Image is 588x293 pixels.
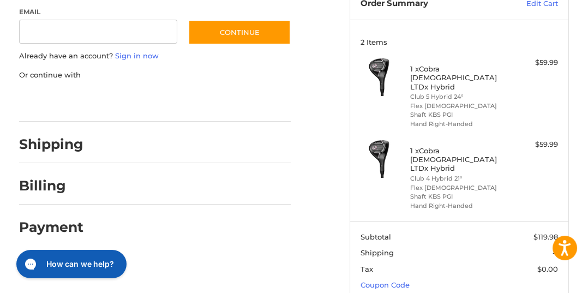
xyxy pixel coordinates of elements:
[19,177,83,194] h2: Billing
[19,51,291,62] p: Already have an account?
[200,91,282,111] iframe: PayPal-venmo
[188,20,291,45] button: Continue
[553,248,558,257] span: --
[115,51,159,60] a: Sign in now
[410,183,506,193] li: Flex [DEMOGRAPHIC_DATA]
[19,136,83,153] h2: Shipping
[509,139,558,150] div: $59.99
[410,110,506,119] li: Shaft KBS PGI
[410,101,506,111] li: Flex [DEMOGRAPHIC_DATA]
[410,119,506,129] li: Hand Right-Handed
[410,146,506,173] h4: 1 x Cobra [DEMOGRAPHIC_DATA] LTDx Hybrid
[15,91,97,111] iframe: PayPal-paypal
[11,246,130,282] iframe: Gorgias live chat messenger
[19,7,178,17] label: Email
[361,38,558,46] h3: 2 Items
[361,248,394,257] span: Shipping
[19,219,83,236] h2: Payment
[19,70,291,81] p: Or continue with
[410,174,506,183] li: Club 4 Hybrid 21°
[361,232,391,241] span: Subtotal
[410,92,506,101] li: Club 5 Hybrid 24°
[533,232,558,241] span: $119.98
[410,192,506,201] li: Shaft KBS PGI
[509,57,558,68] div: $59.99
[410,64,506,91] h4: 1 x Cobra [DEMOGRAPHIC_DATA] LTDx Hybrid
[108,91,190,111] iframe: PayPal-paylater
[410,201,506,211] li: Hand Right-Handed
